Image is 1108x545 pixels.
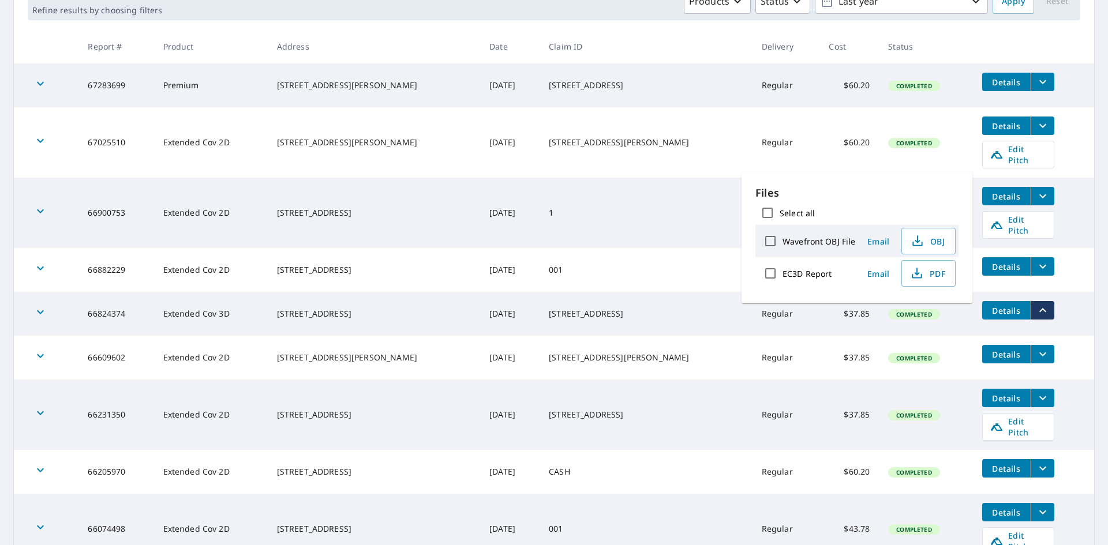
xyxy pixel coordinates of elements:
[864,268,892,279] span: Email
[540,248,753,292] td: 001
[982,73,1031,91] button: detailsBtn-67283699
[154,178,268,248] td: Extended Cov 2D
[480,178,540,248] td: [DATE]
[982,389,1031,407] button: detailsBtn-66231350
[753,107,820,178] td: Regular
[989,191,1024,202] span: Details
[540,107,753,178] td: [STREET_ADDRESS][PERSON_NAME]
[32,5,162,16] p: Refine results by choosing filters
[78,450,154,494] td: 66205970
[78,178,154,248] td: 66900753
[989,77,1024,88] span: Details
[277,466,471,478] div: [STREET_ADDRESS]
[901,260,956,287] button: PDF
[982,459,1031,478] button: detailsBtn-66205970
[860,232,897,250] button: Email
[819,379,879,450] td: $37.85
[990,214,1047,236] span: Edit Pitch
[1031,503,1054,521] button: filesDropdownBtn-66074498
[154,107,268,178] td: Extended Cov 2D
[982,141,1054,168] a: Edit Pitch
[753,450,820,494] td: Regular
[753,336,820,379] td: Regular
[989,349,1024,360] span: Details
[277,137,471,148] div: [STREET_ADDRESS][PERSON_NAME]
[753,29,820,63] th: Delivery
[1031,389,1054,407] button: filesDropdownBtn-66231350
[277,207,471,219] div: [STREET_ADDRESS]
[982,345,1031,363] button: detailsBtn-66609602
[1031,459,1054,478] button: filesDropdownBtn-66205970
[879,29,972,63] th: Status
[1031,301,1054,320] button: filesDropdownBtn-66824374
[819,450,879,494] td: $60.20
[982,187,1031,205] button: detailsBtn-66900753
[480,336,540,379] td: [DATE]
[783,236,855,247] label: Wavefront OBJ File
[540,336,753,379] td: [STREET_ADDRESS][PERSON_NAME]
[989,507,1024,518] span: Details
[909,234,946,248] span: OBJ
[78,336,154,379] td: 66609602
[1031,187,1054,205] button: filesDropdownBtn-66900753
[1031,345,1054,363] button: filesDropdownBtn-66609602
[982,301,1031,320] button: detailsBtn-66824374
[1031,257,1054,276] button: filesDropdownBtn-66882229
[277,523,471,535] div: [STREET_ADDRESS]
[154,29,268,63] th: Product
[268,29,481,63] th: Address
[889,354,938,362] span: Completed
[982,211,1054,239] a: Edit Pitch
[753,292,820,336] td: Regular
[989,261,1024,272] span: Details
[909,266,946,280] span: PDF
[480,63,540,107] td: [DATE]
[989,393,1024,404] span: Details
[78,29,154,63] th: Report #
[540,379,753,450] td: [STREET_ADDRESS]
[990,416,1047,438] span: Edit Pitch
[753,379,820,450] td: Regular
[480,379,540,450] td: [DATE]
[277,308,471,320] div: [STREET_ADDRESS]
[864,236,892,247] span: Email
[540,29,753,63] th: Claim ID
[860,265,897,283] button: Email
[889,82,938,90] span: Completed
[480,450,540,494] td: [DATE]
[154,336,268,379] td: Extended Cov 2D
[480,29,540,63] th: Date
[990,144,1047,166] span: Edit Pitch
[154,248,268,292] td: Extended Cov 2D
[819,336,879,379] td: $37.85
[277,264,471,276] div: [STREET_ADDRESS]
[982,116,1031,135] button: detailsBtn-67025510
[889,411,938,419] span: Completed
[755,185,959,201] p: Files
[989,121,1024,131] span: Details
[753,63,820,107] td: Regular
[780,208,815,219] label: Select all
[982,413,1054,441] a: Edit Pitch
[982,257,1031,276] button: detailsBtn-66882229
[78,248,154,292] td: 66882229
[78,292,154,336] td: 66824374
[819,107,879,178] td: $60.20
[819,29,879,63] th: Cost
[540,63,753,107] td: [STREET_ADDRESS]
[1031,73,1054,91] button: filesDropdownBtn-67283699
[819,292,879,336] td: $37.85
[982,503,1031,521] button: detailsBtn-66074498
[480,292,540,336] td: [DATE]
[783,268,832,279] label: EC3D Report
[277,352,471,363] div: [STREET_ADDRESS][PERSON_NAME]
[540,450,753,494] td: CASH
[154,292,268,336] td: Extended Cov 3D
[154,379,268,450] td: Extended Cov 2D
[889,139,938,147] span: Completed
[989,305,1024,316] span: Details
[78,107,154,178] td: 67025510
[540,292,753,336] td: [STREET_ADDRESS]
[277,409,471,420] div: [STREET_ADDRESS]
[154,450,268,494] td: Extended Cov 2D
